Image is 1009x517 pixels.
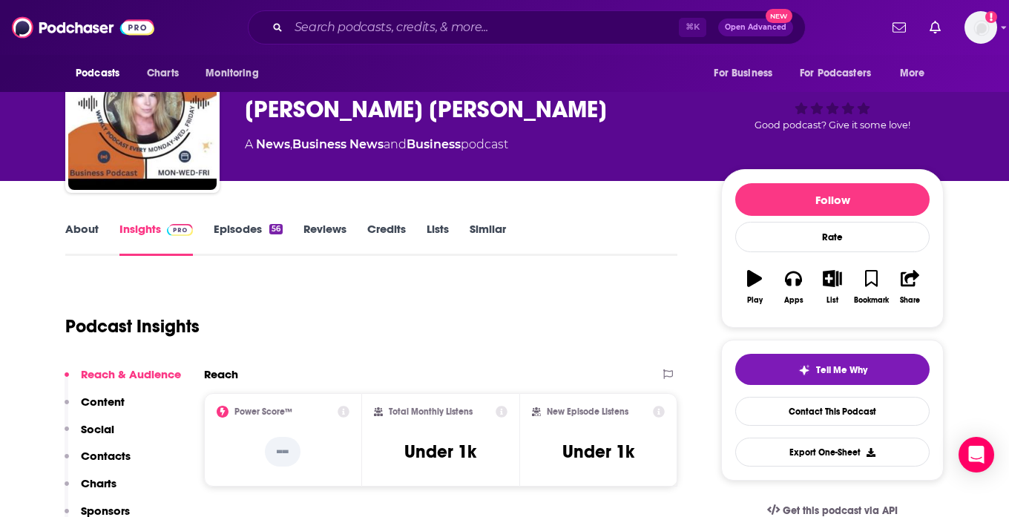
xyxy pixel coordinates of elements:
h2: Reach [204,367,238,381]
span: Logged in as NFLY_Motiv [964,11,997,44]
button: Apps [774,260,812,314]
button: Show profile menu [964,11,997,44]
div: Bookmark [854,296,889,305]
button: Social [65,422,114,450]
button: Content [65,395,125,422]
a: News [256,137,290,151]
p: Social [81,422,114,436]
a: Show notifications dropdown [887,15,912,40]
p: Contacts [81,449,131,463]
button: Charts [65,476,116,504]
span: Get this podcast via API [783,504,898,517]
a: Contact This Podcast [735,397,930,426]
a: Business [407,137,461,151]
a: About [65,222,99,256]
button: Reach & Audience [65,367,181,395]
p: Charts [81,476,116,490]
button: Follow [735,183,930,216]
button: Bookmark [852,260,890,314]
a: Credits [367,222,406,256]
img: Podchaser - Follow, Share and Rate Podcasts [12,13,154,42]
div: Play [747,296,763,305]
button: open menu [790,59,893,88]
img: tell me why sparkle [798,364,810,376]
button: open menu [65,59,139,88]
a: Lists [427,222,449,256]
button: Contacts [65,449,131,476]
img: Podchaser Pro [167,224,193,236]
span: Monitoring [206,63,258,84]
div: A podcast [245,136,508,154]
h3: Under 1k [562,441,634,463]
span: and [384,137,407,151]
button: open menu [890,59,944,88]
div: 56 [269,224,283,234]
div: Open Intercom Messenger [959,437,994,472]
span: Charts [147,63,179,84]
span: For Podcasters [800,63,871,84]
span: For Business [714,63,772,84]
img: The Business RoundUp with Melissa Bill [68,42,217,190]
span: , [290,137,292,151]
div: Apps [784,296,803,305]
p: Reach & Audience [81,367,181,381]
span: More [900,63,925,84]
h1: Podcast Insights [65,315,200,337]
div: Rate [735,222,930,252]
button: List [813,260,852,314]
h3: Under 1k [404,441,476,463]
a: Similar [470,222,506,256]
span: ⌘ K [679,18,706,37]
a: Reviews [303,222,346,256]
img: User Profile [964,11,997,44]
span: New [766,9,792,23]
input: Search podcasts, credits, & more... [289,16,679,39]
span: Open Advanced [725,24,786,31]
button: Share [891,260,930,314]
button: Open AdvancedNew [718,19,793,36]
h2: Power Score™ [234,406,292,417]
button: Play [735,260,774,314]
div: Share [900,296,920,305]
p: -- [265,437,300,467]
button: Export One-Sheet [735,438,930,467]
a: Show notifications dropdown [924,15,947,40]
p: Content [81,395,125,409]
div: Good podcast? Give it some love! [721,52,944,144]
h2: New Episode Listens [547,406,628,417]
button: open menu [703,59,791,88]
a: Episodes56 [214,222,283,256]
a: Business News [292,137,384,151]
a: Charts [137,59,188,88]
a: InsightsPodchaser Pro [119,222,193,256]
span: Tell Me Why [816,364,867,376]
span: Good podcast? Give it some love! [755,119,910,131]
div: Search podcasts, credits, & more... [248,10,806,45]
div: List [826,296,838,305]
button: tell me why sparkleTell Me Why [735,354,930,385]
span: Podcasts [76,63,119,84]
h2: Total Monthly Listens [389,406,473,417]
svg: Add a profile image [985,11,997,23]
button: open menu [195,59,277,88]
